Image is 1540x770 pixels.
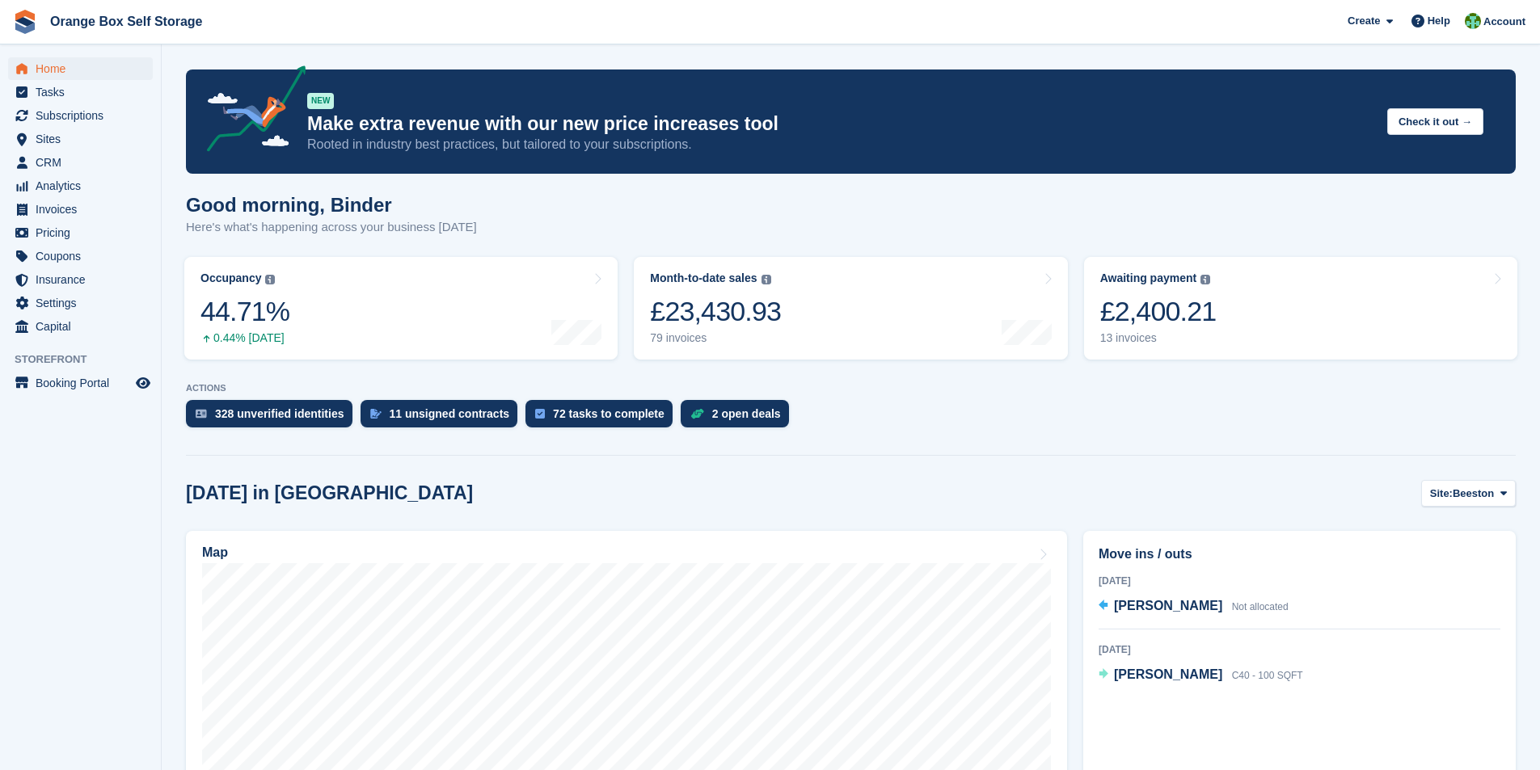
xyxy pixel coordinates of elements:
span: Beeston [1453,486,1494,502]
a: menu [8,81,153,103]
a: menu [8,268,153,291]
h2: Move ins / outs [1099,545,1500,564]
div: Occupancy [200,271,261,285]
div: £2,400.21 [1100,295,1217,328]
a: 328 unverified identities [186,400,361,435]
span: Tasks [36,81,133,103]
p: Rooted in industry best practices, but tailored to your subscriptions. [307,136,1374,154]
span: Booking Portal [36,372,133,394]
a: 72 tasks to complete [525,400,681,435]
a: Occupancy 44.71% 0.44% [DATE] [184,257,618,360]
div: £23,430.93 [650,295,781,328]
span: Insurance [36,268,133,291]
span: Sites [36,128,133,150]
a: menu [8,198,153,221]
a: menu [8,245,153,267]
a: menu [8,221,153,244]
div: 44.71% [200,295,289,328]
div: 328 unverified identities [215,407,344,420]
img: icon-info-grey-7440780725fd019a000dd9b08b2336e03edf1995a4989e88bcd33f0948082b44.svg [1200,275,1210,284]
h2: [DATE] in [GEOGRAPHIC_DATA] [186,482,473,504]
p: ACTIONS [186,383,1516,393]
span: Analytics [36,175,133,197]
span: Site: [1430,486,1453,502]
a: 2 open deals [681,400,797,435]
span: Capital [36,315,133,338]
span: CRM [36,151,133,174]
span: Pricing [36,221,133,244]
img: deal-1b604bf984904fb50ccaf53a9ad4b4a5d6e5aea283cecdc64d6e3604feb123c2.svg [690,408,704,419]
a: Month-to-date sales £23,430.93 79 invoices [634,257,1067,360]
img: contract_signature_icon-13c848040528278c33f63329250d36e43548de30e8caae1d1a13099fd9432cc5.svg [370,409,382,419]
span: Subscriptions [36,104,133,127]
a: menu [8,175,153,197]
span: [PERSON_NAME] [1114,599,1222,612]
p: Make extra revenue with our new price increases tool [307,112,1374,136]
a: Orange Box Self Storage [44,8,209,35]
div: 13 invoices [1100,331,1217,345]
img: verify_identity-adf6edd0f0f0b5bbfe63781bf79b02c33cf7c696d77639b501bdc392416b5a36.svg [196,409,207,419]
span: Coupons [36,245,133,267]
span: Home [36,57,133,80]
span: C40 - 100 SQFT [1232,670,1303,681]
a: menu [8,104,153,127]
span: Not allocated [1232,601,1289,612]
div: 0.44% [DATE] [200,331,289,345]
a: menu [8,372,153,394]
a: Awaiting payment £2,400.21 13 invoices [1084,257,1517,360]
img: stora-icon-8386f47178a22dfd0bd8f6a31ec36ba5ce8667c1dd55bd0f319d3a0aa187defe.svg [13,10,37,34]
button: Check it out → [1387,108,1483,135]
img: icon-info-grey-7440780725fd019a000dd9b08b2336e03edf1995a4989e88bcd33f0948082b44.svg [265,275,275,284]
img: icon-info-grey-7440780725fd019a000dd9b08b2336e03edf1995a4989e88bcd33f0948082b44.svg [762,275,771,284]
img: Binder Bhardwaj [1465,13,1481,29]
span: Storefront [15,351,161,368]
a: [PERSON_NAME] C40 - 100 SQFT [1099,665,1303,686]
img: price-adjustments-announcement-icon-8257ccfd72463d97f412b2fc003d46551f7dbcb40ab6d574587a9cd5c0d94... [193,65,306,158]
div: 11 unsigned contracts [390,407,510,420]
span: Account [1483,14,1525,30]
div: 72 tasks to complete [553,407,665,420]
div: Awaiting payment [1100,271,1197,285]
a: Preview store [133,373,153,393]
a: 11 unsigned contracts [361,400,526,435]
div: [DATE] [1099,574,1500,588]
div: 2 open deals [712,407,781,420]
h1: Good morning, Binder [186,194,477,216]
h2: Map [202,545,228,560]
a: menu [8,292,153,314]
span: Invoices [36,198,133,221]
span: [PERSON_NAME] [1114,667,1222,681]
a: menu [8,315,153,338]
div: 79 invoices [650,331,781,345]
img: task-75834270c22a3079a89374b754ae025e5fb1db73e45f91037f5363f120a921f8.svg [535,409,545,419]
div: NEW [307,93,334,109]
div: [DATE] [1099,642,1500,657]
p: Here's what's happening across your business [DATE] [186,218,477,237]
span: Settings [36,292,133,314]
span: Create [1348,13,1380,29]
div: Month-to-date sales [650,271,757,285]
button: Site: Beeston [1421,480,1516,507]
span: Help [1428,13,1450,29]
a: menu [8,57,153,80]
a: menu [8,128,153,150]
a: [PERSON_NAME] Not allocated [1099,596,1289,617]
a: menu [8,151,153,174]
